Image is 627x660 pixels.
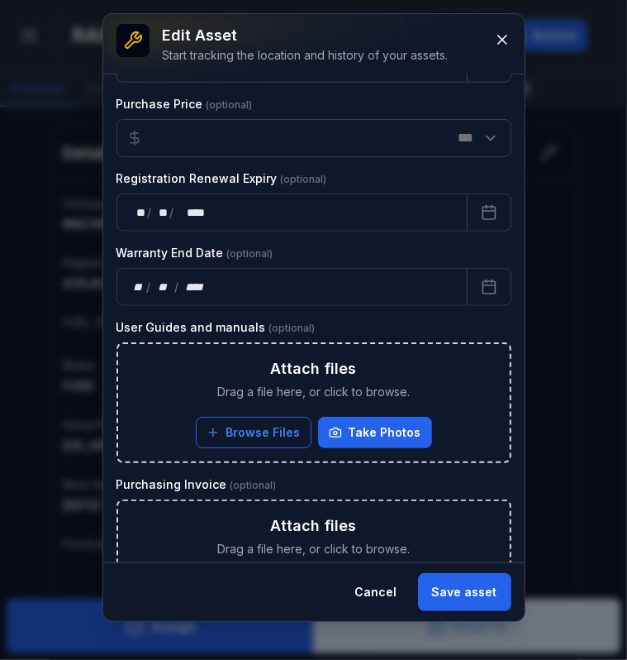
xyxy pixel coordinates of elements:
div: month, [152,279,174,295]
div: / [174,279,180,295]
div: year, [180,279,211,295]
div: Start tracking the location and history of your assets. [163,47,449,64]
span: Drag a file here, or click to browse. [217,541,410,557]
label: Registration Renewal Expiry [116,170,327,187]
div: year, [175,204,207,221]
div: day, [131,204,147,221]
div: / [146,279,152,295]
div: month, [153,204,169,221]
div: / [169,204,175,221]
label: Warranty End Date [116,245,273,261]
button: Save asset [418,573,511,611]
button: Calendar [467,268,511,306]
button: Calendar [467,194,511,232]
h3: Attach files [271,514,357,538]
label: User Guides and manuals [116,319,316,336]
div: / [147,204,153,221]
label: Purchase Price [116,96,253,112]
span: Drag a file here, or click to browse. [217,384,410,400]
button: Take Photos [318,417,432,448]
h3: Edit asset [163,24,449,47]
div: day, [131,279,147,295]
button: Browse Files [196,417,311,448]
button: Cancel [341,573,411,611]
h3: Attach files [271,357,357,380]
label: Purchasing Invoice [116,476,277,493]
